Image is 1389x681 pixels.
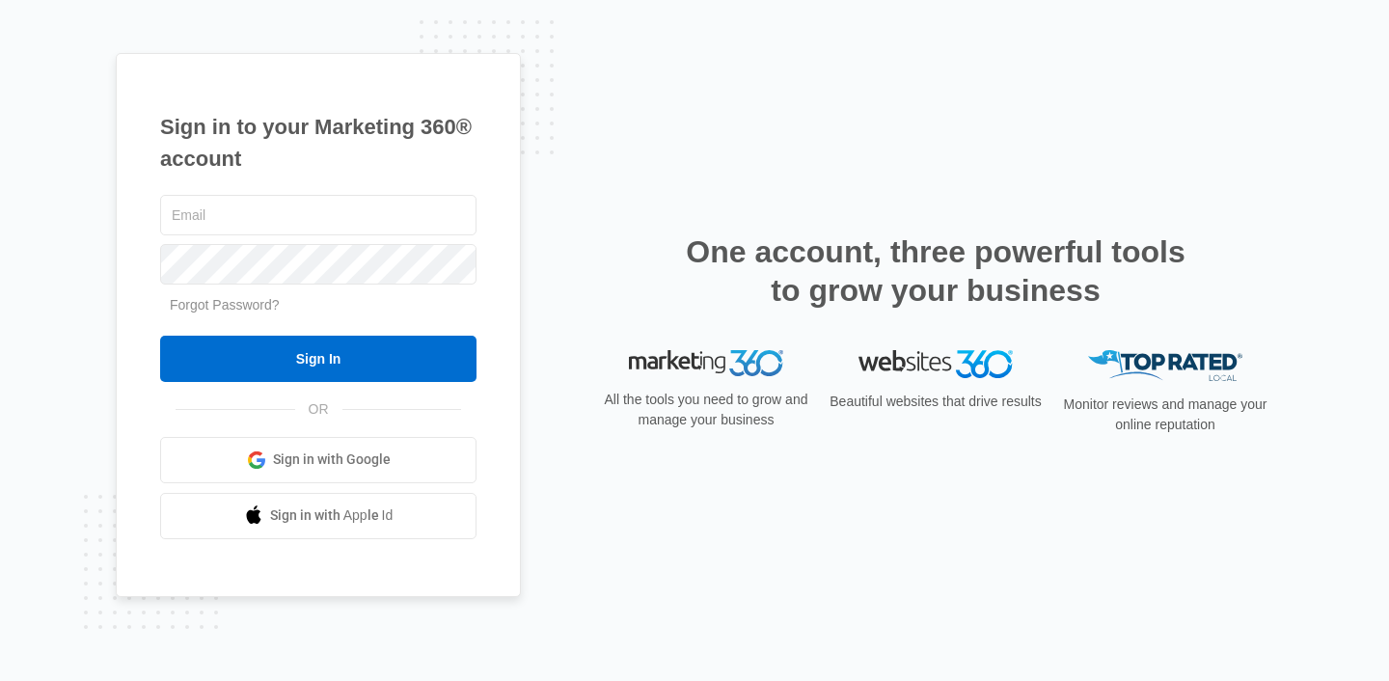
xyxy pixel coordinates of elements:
[295,399,342,420] span: OR
[629,350,783,377] img: Marketing 360
[1057,395,1273,435] p: Monitor reviews and manage your online reputation
[160,493,477,539] a: Sign in with Apple Id
[160,111,477,175] h1: Sign in to your Marketing 360® account
[1088,350,1242,382] img: Top Rated Local
[160,437,477,483] a: Sign in with Google
[680,232,1191,310] h2: One account, three powerful tools to grow your business
[160,195,477,235] input: Email
[273,449,391,470] span: Sign in with Google
[170,297,280,313] a: Forgot Password?
[828,392,1044,412] p: Beautiful websites that drive results
[160,336,477,382] input: Sign In
[858,350,1013,378] img: Websites 360
[598,390,814,430] p: All the tools you need to grow and manage your business
[270,505,394,526] span: Sign in with Apple Id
